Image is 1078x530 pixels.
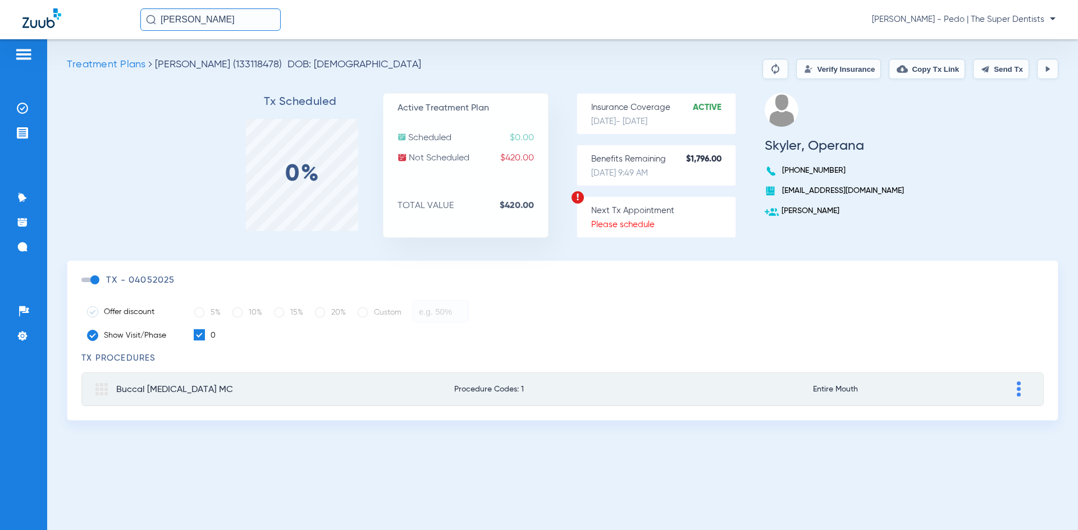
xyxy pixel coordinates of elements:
p: [PERSON_NAME] [765,205,908,216]
img: profile.png [765,93,798,127]
img: voice-call-b.svg [765,165,779,177]
img: not-scheduled.svg [398,153,407,162]
label: Show Visit/Phase [87,330,177,341]
span: Entire Mouth [813,385,933,393]
img: Search Icon [146,15,156,25]
p: [DATE] 9:49 AM [591,168,736,179]
p: Please schedule [591,219,736,231]
img: Reparse [769,62,782,76]
label: 0 [194,329,216,342]
mat-expansion-panel-header: Buccal [MEDICAL_DATA] MCProcedure Codes: 1Entire Mouth [81,372,1044,406]
label: 10% [232,301,262,324]
img: hamburger-icon [15,48,33,61]
img: link-copy.png [897,63,908,75]
label: 15% [273,301,303,324]
h3: Tx Scheduled [217,96,383,108]
label: 0% [285,169,321,180]
strong: $1,796.00 [686,154,736,165]
img: send.svg [981,64,990,73]
p: Active Treatment Plan [398,103,548,114]
img: group-dot-blue.svg [1017,381,1021,397]
span: $0.00 [510,132,548,144]
img: Verify Insurance [804,64,813,73]
p: [PHONE_NUMBER] [765,165,908,176]
img: Zuub Logo [22,8,61,28]
p: Not Scheduled [398,153,548,164]
img: warning.svg [571,191,584,204]
h3: Skyler, Operana [765,140,908,151]
img: add-user.svg [765,205,779,219]
button: Verify Insurance [796,59,881,79]
h3: TX Procedures [81,353,1044,364]
p: Insurance Coverage [591,102,736,113]
span: Procedure Codes: 1 [454,385,733,393]
button: Copy Tx Link [889,59,965,79]
p: Benefits Remaining [591,154,736,165]
iframe: Chat Widget [1022,476,1078,530]
span: Buccal [MEDICAL_DATA] MC [116,385,233,394]
img: scheduled.svg [398,132,406,141]
span: [PERSON_NAME] - Pedo | The Super Dentists [872,14,1056,25]
strong: $420.00 [500,200,548,211]
p: TOTAL VALUE [398,200,548,211]
label: Custom [357,301,401,324]
img: book.svg [765,185,776,196]
p: Next Tx Appointment [591,205,736,216]
p: [EMAIL_ADDRESS][DOMAIN_NAME] [765,185,908,196]
span: [PERSON_NAME] (133118478) [155,59,282,70]
span: DOB: [DEMOGRAPHIC_DATA] [287,59,421,70]
label: 20% [314,301,346,324]
img: group.svg [95,383,108,395]
input: e.g. 50% [413,300,469,322]
p: Scheduled [398,132,548,144]
button: Send Tx [973,59,1029,79]
img: play.svg [1043,64,1052,73]
span: Treatment Plans [67,59,145,70]
h3: TX - 04052025 [106,275,175,286]
input: Search for patients [140,8,281,31]
strong: Active [693,102,736,113]
label: 5% [194,301,221,324]
label: Offer discount [87,306,177,317]
span: $420.00 [500,153,548,164]
p: [DATE] - [DATE] [591,116,736,127]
